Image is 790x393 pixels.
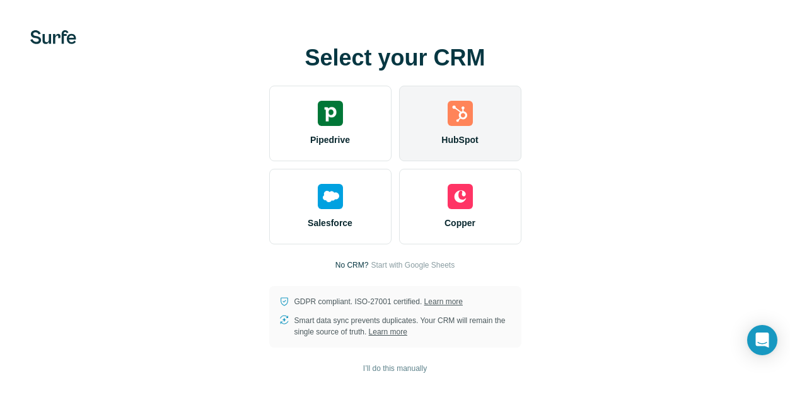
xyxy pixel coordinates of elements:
span: HubSpot [441,134,478,146]
span: I’ll do this manually [363,363,427,374]
button: I’ll do this manually [354,359,436,378]
p: Smart data sync prevents duplicates. Your CRM will remain the single source of truth. [294,315,511,338]
div: Open Intercom Messenger [747,325,777,355]
a: Learn more [369,327,407,336]
a: Learn more [424,297,463,306]
button: Start with Google Sheets [371,259,455,271]
img: salesforce's logo [318,184,343,209]
p: GDPR compliant. ISO-27001 certified. [294,296,463,307]
img: copper's logo [448,184,473,209]
img: hubspot's logo [448,101,473,126]
span: Pipedrive [310,134,350,146]
span: Copper [444,217,475,229]
p: No CRM? [335,259,369,271]
img: Surfe's logo [30,30,76,44]
h1: Select your CRM [269,45,521,71]
span: Salesforce [308,217,352,229]
img: pipedrive's logo [318,101,343,126]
